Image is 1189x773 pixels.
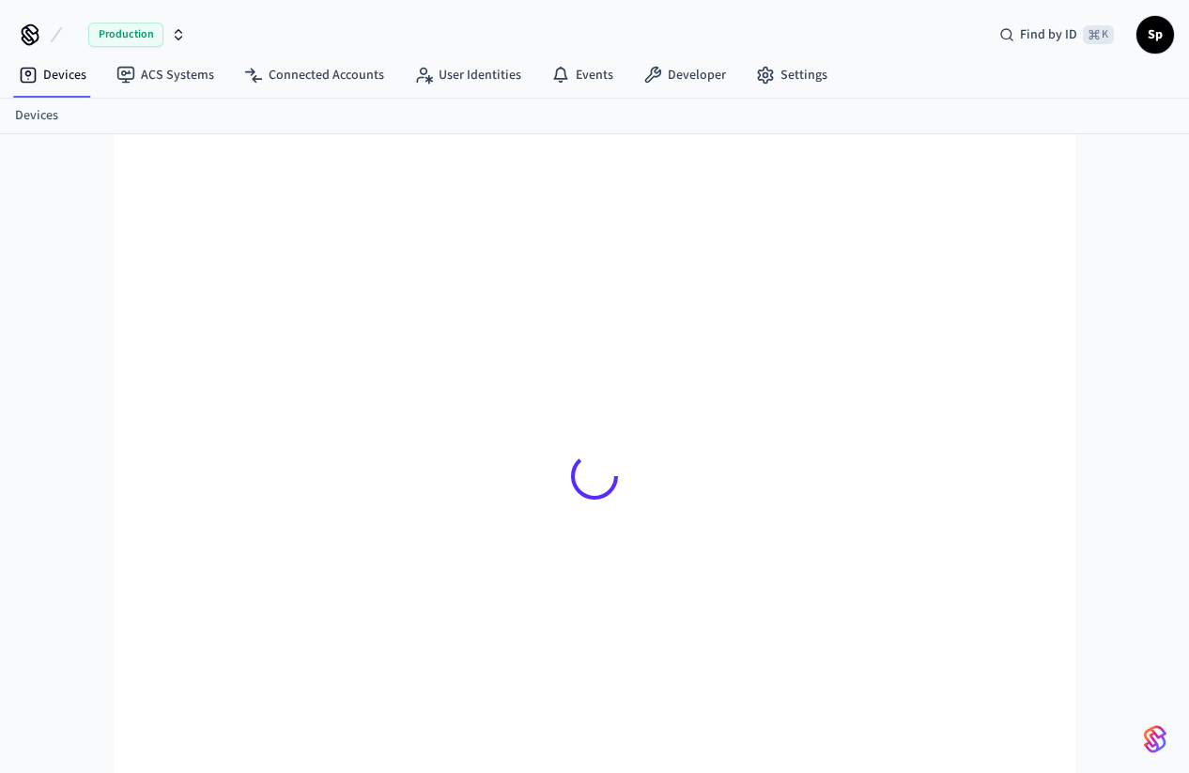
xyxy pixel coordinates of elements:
span: ⌘ K [1083,25,1114,44]
a: Devices [4,58,101,92]
img: SeamLogoGradient.69752ec5.svg [1144,724,1166,754]
a: Connected Accounts [229,58,399,92]
a: Events [536,58,628,92]
a: User Identities [399,58,536,92]
div: Find by ID⌘ K [984,18,1129,52]
span: Sp [1138,18,1172,52]
a: Developer [628,58,741,92]
a: Settings [741,58,842,92]
a: Devices [15,106,58,126]
span: Find by ID [1020,25,1077,44]
button: Sp [1136,16,1174,54]
a: ACS Systems [101,58,229,92]
span: Production [88,23,163,47]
